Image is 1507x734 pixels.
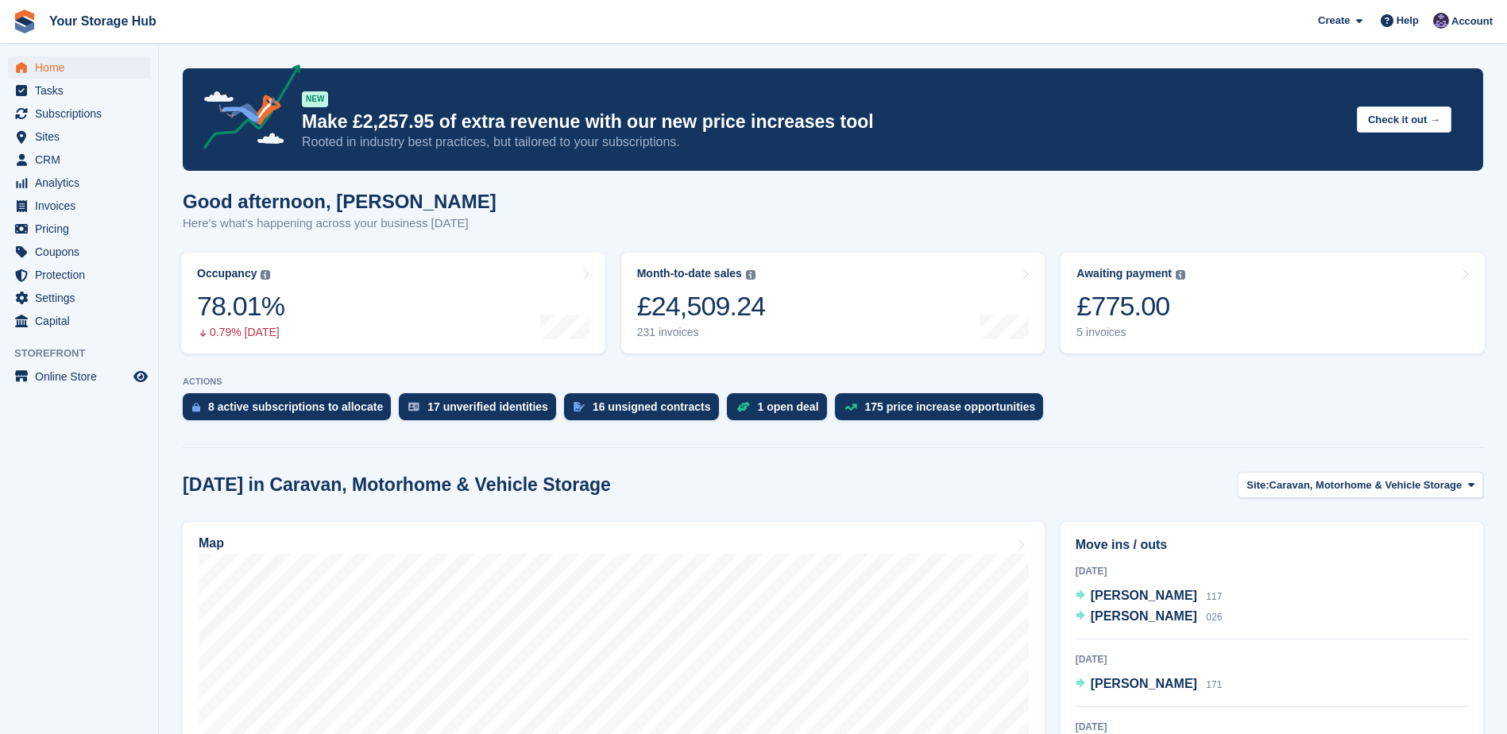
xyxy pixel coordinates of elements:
span: Coupons [35,241,130,263]
h2: [DATE] in Caravan, Motorhome & Vehicle Storage [183,474,611,496]
span: Site: [1246,477,1269,493]
p: Make £2,257.95 of extra revenue with our new price increases tool [302,110,1344,133]
img: stora-icon-8386f47178a22dfd0bd8f6a31ec36ba5ce8667c1dd55bd0f319d3a0aa187defe.svg [13,10,37,33]
button: Check it out → [1357,106,1451,133]
div: 16 unsigned contracts [593,400,711,413]
div: £775.00 [1076,290,1185,323]
span: [PERSON_NAME] [1091,589,1197,602]
a: menu [8,79,150,102]
h1: Good afternoon, [PERSON_NAME] [183,191,497,212]
span: Caravan, Motorhome & Vehicle Storage [1269,477,1463,493]
a: Preview store [131,367,150,386]
span: Capital [35,310,130,332]
a: 8 active subscriptions to allocate [183,393,399,428]
span: Protection [35,264,130,286]
span: 117 [1206,591,1222,602]
span: [PERSON_NAME] [1091,609,1197,623]
span: Sites [35,126,130,148]
div: [DATE] [1076,564,1468,578]
div: 8 active subscriptions to allocate [208,400,383,413]
span: Home [35,56,130,79]
p: Rooted in industry best practices, but tailored to your subscriptions. [302,133,1344,151]
a: menu [8,102,150,125]
a: 17 unverified identities [399,393,564,428]
a: [PERSON_NAME] 171 [1076,674,1223,695]
span: 171 [1206,679,1222,690]
img: icon-info-grey-7440780725fd019a000dd9b08b2336e03edf1995a4989e88bcd33f0948082b44.svg [1176,270,1185,280]
span: Storefront [14,346,158,361]
div: 175 price increase opportunities [865,400,1036,413]
a: menu [8,56,150,79]
div: £24,509.24 [637,290,766,323]
span: Online Store [35,365,130,388]
a: menu [8,149,150,171]
a: menu [8,126,150,148]
a: menu [8,218,150,240]
div: Occupancy [197,267,257,280]
a: menu [8,241,150,263]
button: Site: Caravan, Motorhome & Vehicle Storage [1238,472,1483,498]
h2: Move ins / outs [1076,535,1468,554]
div: 1 open deal [758,400,819,413]
div: 231 invoices [637,326,766,339]
span: Settings [35,287,130,309]
div: [DATE] [1076,652,1468,666]
div: Awaiting payment [1076,267,1172,280]
img: active_subscription_to_allocate_icon-d502201f5373d7db506a760aba3b589e785aa758c864c3986d89f69b8ff3... [192,402,200,412]
a: menu [8,365,150,388]
span: [PERSON_NAME] [1091,677,1197,690]
a: menu [8,264,150,286]
p: Here's what's happening across your business [DATE] [183,214,497,233]
p: ACTIONS [183,377,1483,387]
span: Tasks [35,79,130,102]
div: 17 unverified identities [427,400,548,413]
span: Pricing [35,218,130,240]
img: contract_signature_icon-13c848040528278c33f63329250d36e43548de30e8caae1d1a13099fd9432cc5.svg [574,402,585,411]
span: CRM [35,149,130,171]
a: 16 unsigned contracts [564,393,727,428]
a: Awaiting payment £775.00 5 invoices [1061,253,1485,353]
div: 0.79% [DATE] [197,326,284,339]
a: 175 price increase opportunities [835,393,1052,428]
a: Month-to-date sales £24,509.24 231 invoices [621,253,1045,353]
img: deal-1b604bf984904fb50ccaf53a9ad4b4a5d6e5aea283cecdc64d6e3604feb123c2.svg [736,401,750,412]
span: Create [1318,13,1350,29]
a: menu [8,195,150,217]
img: Liam Beddard [1433,13,1449,29]
img: price_increase_opportunities-93ffe204e8149a01c8c9dc8f82e8f89637d9d84a8eef4429ea346261dce0b2c0.svg [844,404,857,411]
span: Account [1451,14,1493,29]
div: 78.01% [197,290,284,323]
img: icon-info-grey-7440780725fd019a000dd9b08b2336e03edf1995a4989e88bcd33f0948082b44.svg [746,270,755,280]
a: [PERSON_NAME] 026 [1076,607,1223,628]
img: verify_identity-adf6edd0f0f0b5bbfe63781bf79b02c33cf7c696d77639b501bdc392416b5a36.svg [408,402,419,411]
a: menu [8,310,150,332]
span: Analytics [35,172,130,194]
span: Help [1397,13,1419,29]
div: Month-to-date sales [637,267,742,280]
a: Occupancy 78.01% 0.79% [DATE] [181,253,605,353]
a: [PERSON_NAME] 117 [1076,586,1223,607]
h2: Map [199,536,224,550]
div: 5 invoices [1076,326,1185,339]
img: price-adjustments-announcement-icon-8257ccfd72463d97f412b2fc003d46551f7dbcb40ab6d574587a9cd5c0d94... [190,64,301,155]
a: Your Storage Hub [43,8,163,34]
span: Subscriptions [35,102,130,125]
span: Invoices [35,195,130,217]
img: icon-info-grey-7440780725fd019a000dd9b08b2336e03edf1995a4989e88bcd33f0948082b44.svg [261,270,270,280]
span: 026 [1206,612,1222,623]
a: menu [8,287,150,309]
div: [DATE] [1076,720,1468,734]
a: 1 open deal [727,393,835,428]
a: menu [8,172,150,194]
div: NEW [302,91,328,107]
